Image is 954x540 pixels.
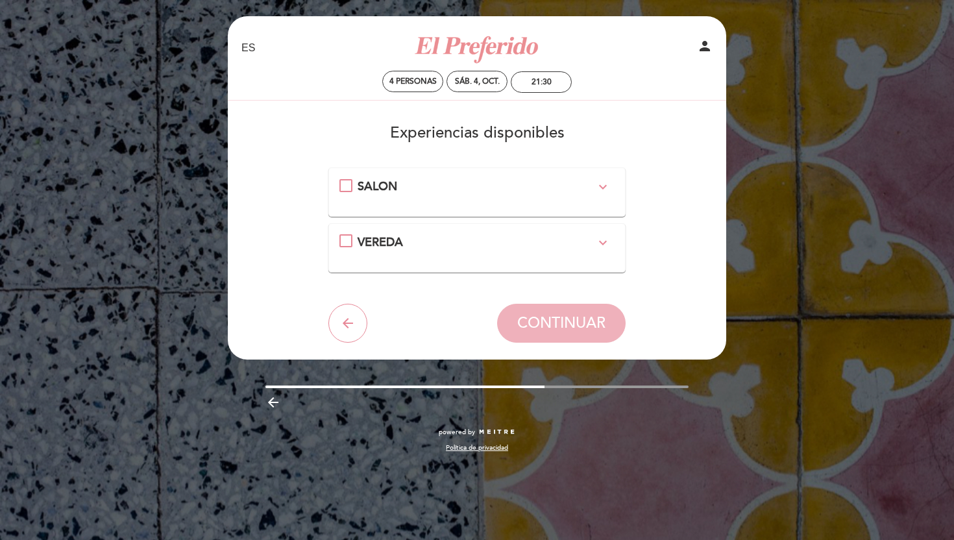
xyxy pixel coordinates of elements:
[439,428,515,437] a: powered by
[455,77,500,86] div: sáb. 4, oct.
[478,429,515,436] img: MEITRE
[328,304,367,343] button: arrow_back
[591,178,615,195] button: expand_more
[591,234,615,251] button: expand_more
[340,315,356,331] i: arrow_back
[532,77,552,87] div: 21:30
[517,314,605,332] span: CONTINUAR
[446,443,508,452] a: Política de privacidad
[497,304,626,343] button: CONTINUAR
[358,235,403,249] span: VEREDA
[439,428,475,437] span: powered by
[396,31,558,66] a: El Preferido
[339,178,615,195] md-checkbox: SALON expand_more
[265,395,281,410] i: arrow_backward
[697,38,713,58] button: person
[595,179,611,195] i: expand_more
[339,234,615,251] md-checkbox: VEREDA expand_more Usted esta seleccionando una mesa en vereda al aire libre. Solo podremos asign...
[595,235,611,251] i: expand_more
[697,38,713,54] i: person
[358,179,397,193] span: SALON
[389,77,437,86] span: 4 personas
[390,123,565,142] span: Experiencias disponibles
